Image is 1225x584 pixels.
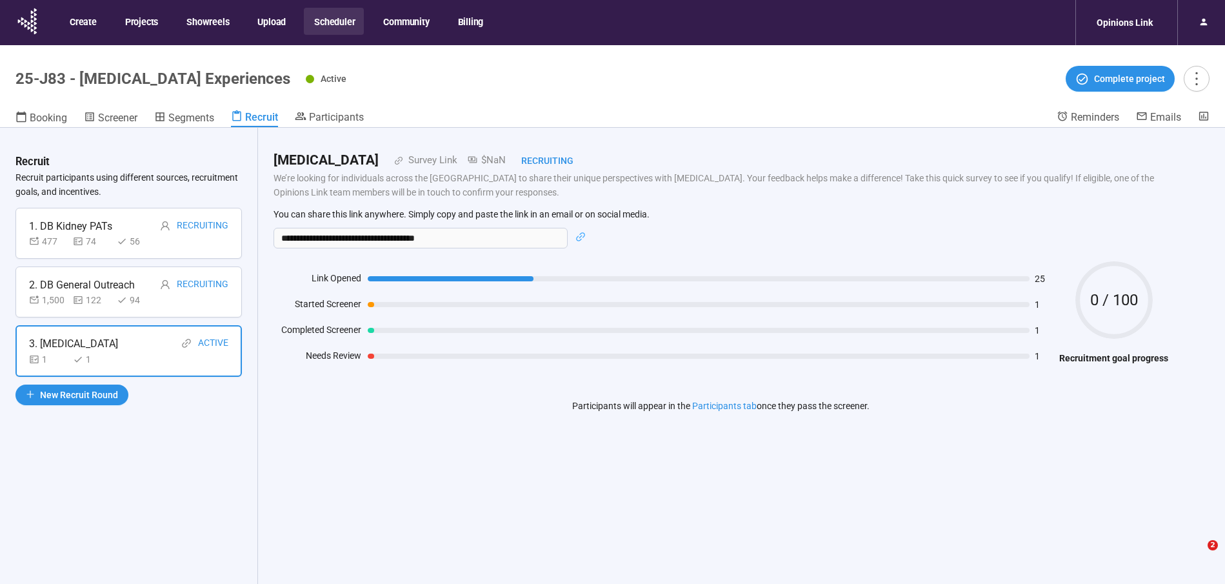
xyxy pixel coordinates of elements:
div: Started Screener [274,297,361,316]
button: Billing [448,8,493,35]
div: 1 [73,352,112,367]
a: Emails [1136,110,1181,126]
button: Create [59,8,106,35]
p: Recruit participants using different sources, recruitment goals, and incentives. [15,170,242,199]
button: Upload [247,8,295,35]
p: Participants will appear in the once they pass the screener. [572,399,870,413]
div: 56 [117,234,155,248]
button: more [1184,66,1210,92]
span: Emails [1150,111,1181,123]
span: New Recruit Round [40,388,118,402]
button: Scheduler [304,8,364,35]
span: 1 [1035,352,1053,361]
span: 0 / 100 [1075,292,1153,308]
a: Reminders [1057,110,1119,126]
a: Recruit [231,110,278,127]
div: 477 [29,234,68,248]
span: Participants [309,111,364,123]
div: Survey Link [403,153,457,168]
span: Recruit [245,111,278,123]
h2: [MEDICAL_DATA] [274,150,379,171]
span: Active [321,74,346,84]
button: Showreels [176,8,238,35]
iframe: Intercom live chat [1181,540,1212,571]
p: We’re looking for individuals across the [GEOGRAPHIC_DATA] to share their unique perspectives wit... [274,171,1168,199]
button: Complete project [1066,66,1175,92]
div: Link Opened [274,271,361,290]
div: 94 [117,293,155,307]
div: Recruiting [177,218,228,234]
span: link [575,232,586,242]
div: 122 [73,293,112,307]
span: user [160,279,170,290]
div: Needs Review [274,348,361,368]
a: Booking [15,110,67,127]
span: user [160,221,170,231]
span: link [181,338,192,348]
span: 25 [1035,274,1053,283]
h4: Recruitment goal progress [1059,351,1168,365]
h1: 25-J83 - [MEDICAL_DATA] Experiences [15,70,290,88]
a: Screener [84,110,137,127]
div: Opinions Link [1089,10,1160,35]
span: link [379,156,403,165]
div: Recruiting [177,277,228,293]
span: more [1188,70,1205,87]
h3: Recruit [15,154,50,170]
div: 74 [73,234,112,248]
span: plus [26,390,35,399]
button: plusNew Recruit Round [15,385,128,405]
span: Complete project [1094,72,1165,86]
span: 1 [1035,300,1053,309]
p: You can share this link anywhere. Simply copy and paste the link in an email or on social media. [274,208,1168,220]
span: Screener [98,112,137,124]
a: Segments [154,110,214,127]
div: 1. DB Kidney PATs [29,218,112,234]
button: Projects [115,8,167,35]
span: Booking [30,112,67,124]
div: 1 [29,352,68,367]
a: Participants [295,110,364,126]
div: Completed Screener [274,323,361,342]
div: $NaN [457,153,506,168]
div: 2. DB General Outreach [29,277,135,293]
span: Segments [168,112,214,124]
div: 1,500 [29,293,68,307]
a: Participants tab [692,401,757,411]
span: 1 [1035,326,1053,335]
div: 3. [MEDICAL_DATA] [29,336,118,352]
span: Reminders [1071,111,1119,123]
div: Recruiting [506,154,573,168]
div: Active [198,336,228,352]
button: Community [373,8,438,35]
span: 2 [1208,540,1218,550]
